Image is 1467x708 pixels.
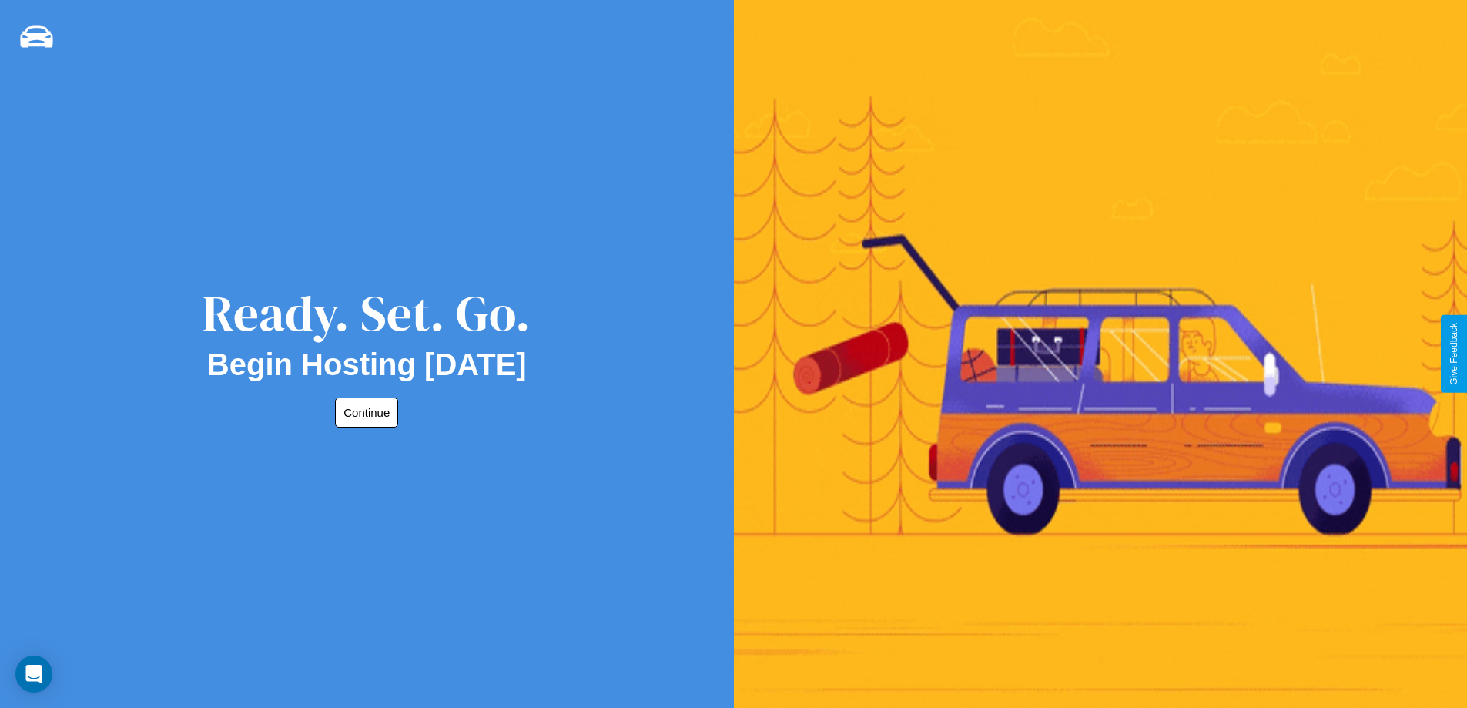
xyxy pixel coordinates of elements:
div: Give Feedback [1449,323,1459,385]
div: Open Intercom Messenger [15,656,52,693]
div: Ready. Set. Go. [203,279,531,347]
h2: Begin Hosting [DATE] [207,347,527,382]
button: Continue [335,398,398,428]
